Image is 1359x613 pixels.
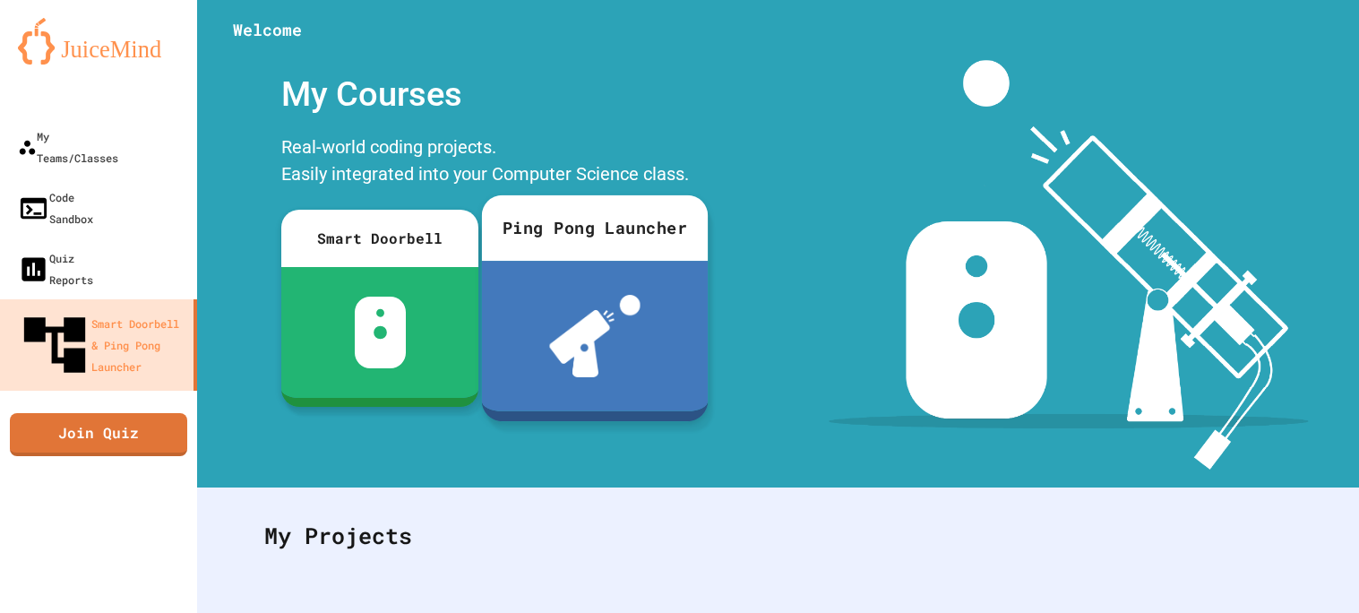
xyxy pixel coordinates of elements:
[272,60,702,129] div: My Courses
[18,18,179,65] img: logo-orange.svg
[18,308,186,382] div: Smart Doorbell & Ping Pong Launcher
[18,247,93,290] div: Quiz Reports
[18,125,118,168] div: My Teams/Classes
[281,210,478,267] div: Smart Doorbell
[10,413,187,456] a: Join Quiz
[829,60,1309,470] img: banner-image-my-projects.png
[272,129,702,196] div: Real-world coding projects. Easily integrated into your Computer Science class.
[482,195,709,261] div: Ping Pong Launcher
[549,295,641,377] img: ppl-with-ball.png
[18,186,93,229] div: Code Sandbox
[246,501,1310,571] div: My Projects
[355,297,406,368] img: sdb-white.svg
